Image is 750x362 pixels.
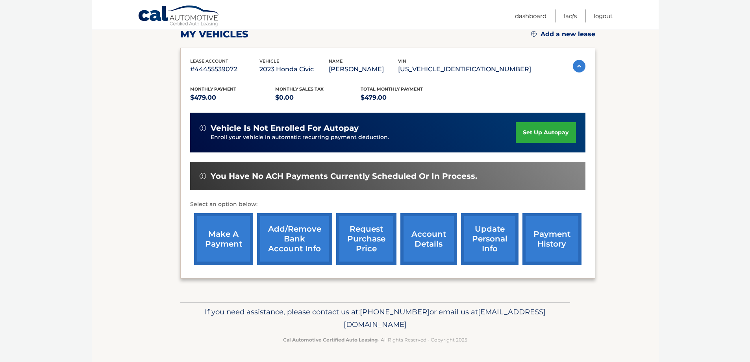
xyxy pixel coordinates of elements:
span: vin [398,58,406,64]
span: name [329,58,343,64]
p: $479.00 [361,92,446,103]
a: make a payment [194,213,253,265]
a: update personal info [461,213,519,265]
span: Total Monthly Payment [361,86,423,92]
p: [PERSON_NAME] [329,64,398,75]
img: add.svg [531,31,537,37]
span: [PHONE_NUMBER] [360,307,430,316]
img: alert-white.svg [200,173,206,179]
span: [EMAIL_ADDRESS][DOMAIN_NAME] [344,307,546,329]
p: Select an option below: [190,200,585,209]
p: If you need assistance, please contact us at: or email us at [185,306,565,331]
span: lease account [190,58,228,64]
h2: my vehicles [180,28,248,40]
a: Logout [594,9,613,22]
a: request purchase price [336,213,396,265]
a: payment history [522,213,581,265]
p: 2023 Honda Civic [259,64,329,75]
span: Monthly sales Tax [275,86,324,92]
span: vehicle [259,58,279,64]
img: alert-white.svg [200,125,206,131]
strong: Cal Automotive Certified Auto Leasing [283,337,378,343]
p: [US_VEHICLE_IDENTIFICATION_NUMBER] [398,64,531,75]
a: account details [400,213,457,265]
a: Add a new lease [531,30,595,38]
p: Enroll your vehicle in automatic recurring payment deduction. [211,133,516,142]
p: $0.00 [275,92,361,103]
span: Monthly Payment [190,86,236,92]
p: #44455539072 [190,64,259,75]
a: FAQ's [563,9,577,22]
p: - All Rights Reserved - Copyright 2025 [185,336,565,344]
img: accordion-active.svg [573,60,585,72]
p: $479.00 [190,92,276,103]
span: You have no ACH payments currently scheduled or in process. [211,171,477,181]
a: Add/Remove bank account info [257,213,332,265]
a: Cal Automotive [138,5,220,28]
span: vehicle is not enrolled for autopay [211,123,359,133]
a: Dashboard [515,9,546,22]
a: set up autopay [516,122,576,143]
